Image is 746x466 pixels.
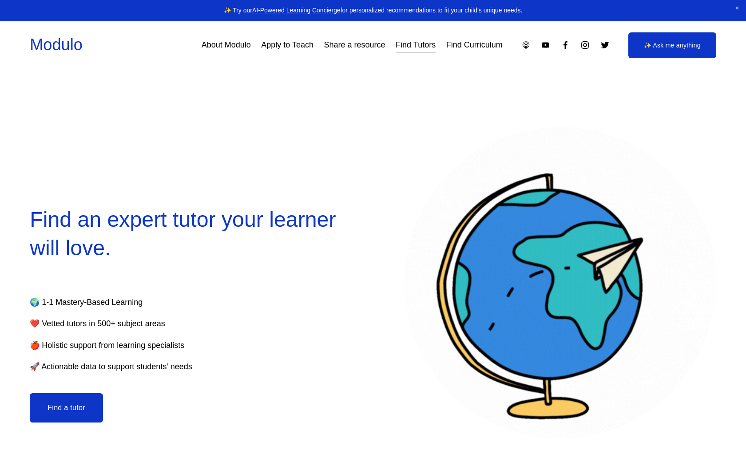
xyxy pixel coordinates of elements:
[30,316,313,331] p: ❤️ Vetted tutors in 500+ subject areas
[324,37,385,53] a: Share a resource
[30,393,103,423] button: Find a tutor
[600,40,610,50] a: Twitter
[30,295,313,309] p: 🌍 1-1 Mastery-Based Learning
[580,40,590,50] a: Instagram
[261,37,313,53] a: Apply to Teach
[252,7,341,14] a: AI-Powered Learning Concierge
[30,359,313,374] p: 🚀 Actionable data to support students’ needs
[30,205,341,261] h2: Find an expert tutor your learner will love.
[30,36,83,54] a: Modulo
[396,37,436,53] a: Find Tutors
[202,37,251,53] a: About Modulo
[541,40,550,50] a: YouTube
[628,32,716,58] a: ✨ Ask me anything
[521,40,531,50] a: Apple Podcasts
[30,338,313,352] p: 🍎 Holistic support from learning specialists
[561,40,570,50] a: Facebook
[446,37,503,53] a: Find Curriculum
